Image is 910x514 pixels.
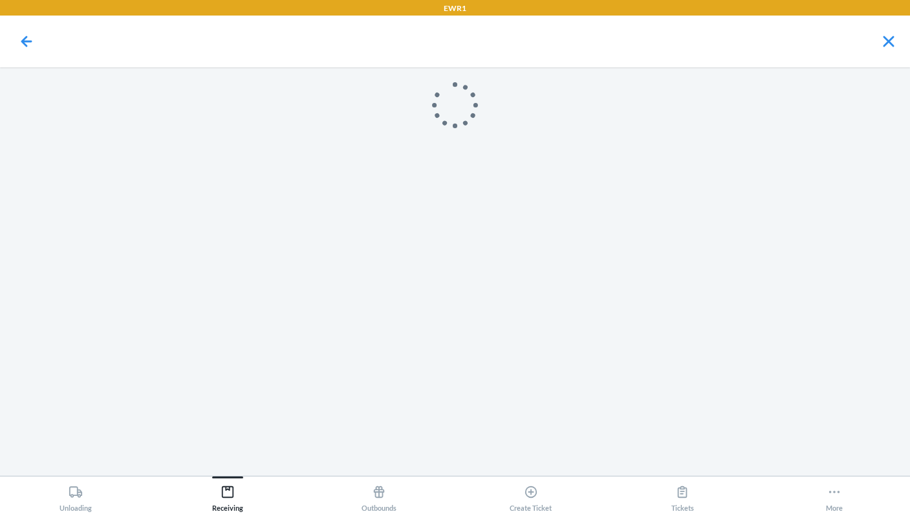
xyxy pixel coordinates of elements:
div: Create Ticket [510,480,552,512]
p: EWR1 [444,3,466,14]
div: Unloading [60,480,92,512]
button: Outbounds [303,476,455,512]
div: Receiving [212,480,243,512]
button: Receiving [152,476,304,512]
div: More [826,480,843,512]
button: Tickets [607,476,759,512]
button: Create Ticket [455,476,607,512]
div: Tickets [671,480,694,512]
div: Outbounds [362,480,396,512]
